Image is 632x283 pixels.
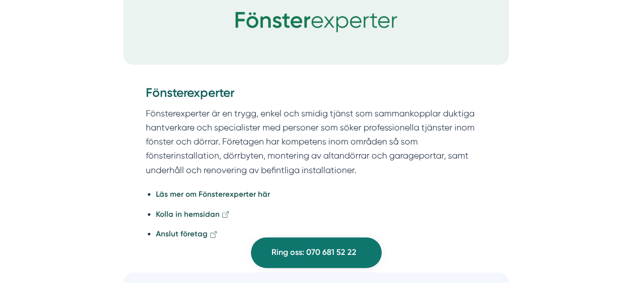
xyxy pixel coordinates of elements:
[251,237,382,268] a: Ring oss: 070 681 52 22
[146,84,486,106] h3: Fönsterexperter
[272,246,356,259] span: Ring oss: 070 681 52 22
[156,229,218,238] a: Anslut företag
[156,210,230,219] a: Kolla in hemsidan
[156,229,208,238] strong: Anslut företag
[156,190,270,199] a: Läs mer om Fönsterexperter här
[156,210,220,219] strong: Kolla in hemsidan
[146,106,486,177] p: Fönsterexperter är en trygg, enkel och smidig tjänst som sammankopplar duktiga hantverkare och sp...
